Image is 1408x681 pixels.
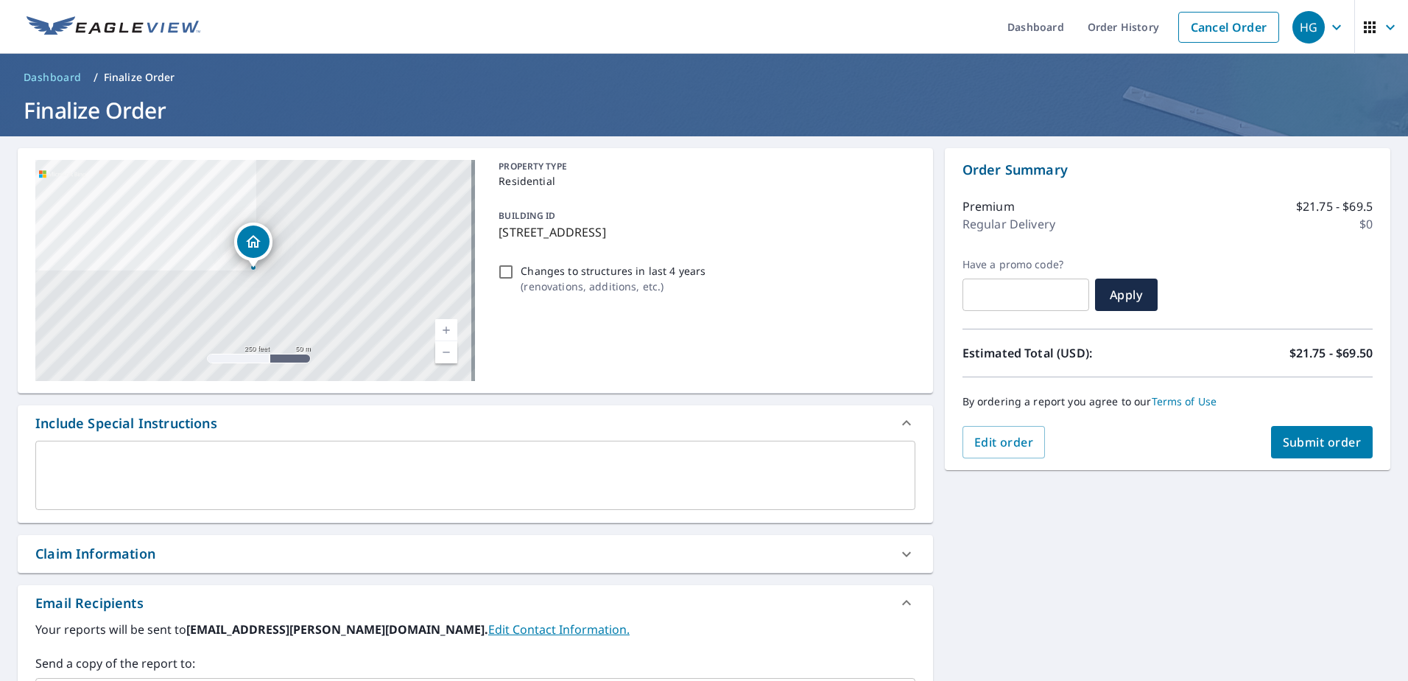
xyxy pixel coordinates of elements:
[1095,279,1158,311] button: Apply
[1271,426,1373,458] button: Submit order
[499,223,909,241] p: [STREET_ADDRESS]
[488,621,630,638] a: EditContactInfo
[974,434,1034,450] span: Edit order
[962,426,1046,458] button: Edit order
[962,198,1015,215] p: Premium
[521,279,705,294] p: ( renovations, additions, etc. )
[962,344,1168,362] p: Estimated Total (USD):
[1107,287,1146,303] span: Apply
[27,16,200,38] img: EV Logo
[18,66,88,89] a: Dashboard
[35,654,915,672] label: Send a copy of the report to:
[962,215,1055,233] p: Regular Delivery
[94,69,98,86] li: /
[1296,198,1373,215] p: $21.75 - $69.5
[1292,11,1325,43] div: HG
[499,173,909,189] p: Residential
[499,209,555,222] p: BUILDING ID
[35,413,217,433] div: Include Special Instructions
[18,535,933,573] div: Claim Information
[962,258,1089,271] label: Have a promo code?
[1178,12,1279,43] a: Cancel Order
[234,223,272,268] div: Dropped pin, building 1, Residential property, 1791 Sapphire Rd York, PA 17408
[521,263,705,279] p: Changes to structures in last 4 years
[18,66,1390,89] nav: breadcrumb
[435,319,457,341] a: Current Level 17, Zoom In
[1359,215,1373,233] p: $0
[18,405,933,441] div: Include Special Instructions
[18,585,933,621] div: Email Recipients
[24,70,82,85] span: Dashboard
[1152,394,1217,408] a: Terms of Use
[35,593,144,613] div: Email Recipients
[1283,434,1362,450] span: Submit order
[962,160,1373,180] p: Order Summary
[18,95,1390,125] h1: Finalize Order
[35,621,915,638] label: Your reports will be sent to
[1289,344,1373,362] p: $21.75 - $69.50
[35,544,155,564] div: Claim Information
[104,70,175,85] p: Finalize Order
[435,341,457,363] a: Current Level 17, Zoom Out
[962,395,1373,408] p: By ordering a report you agree to our
[186,621,488,638] b: [EMAIL_ADDRESS][PERSON_NAME][DOMAIN_NAME].
[499,160,909,173] p: PROPERTY TYPE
